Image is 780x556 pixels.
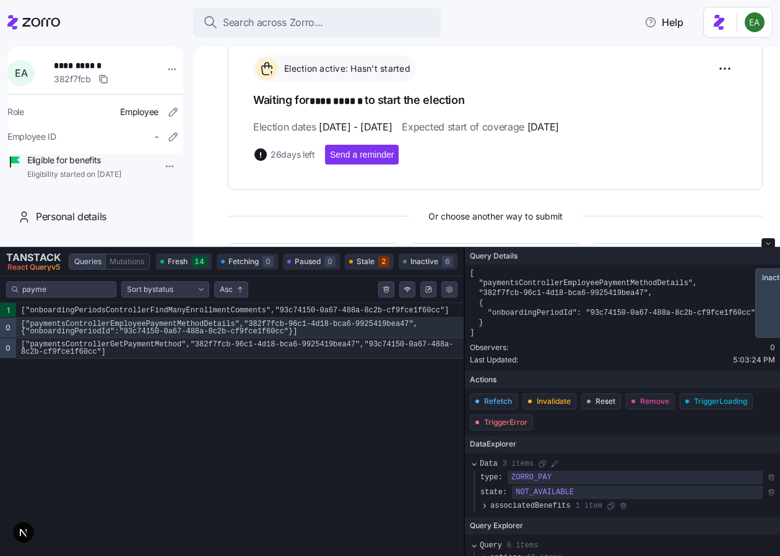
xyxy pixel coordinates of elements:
span: Observers: [470,341,508,354]
div: Actions [465,371,780,388]
span: 5:03:24 PM [733,354,775,366]
span: Inactive [410,256,438,268]
span: Paused [295,256,321,268]
button: Close tanstack query devtools [761,238,775,247]
button: Send a reminder [325,145,399,165]
code: ["paymentsControllerGetPaymentMethod","382f7fcb-96c1-4d18-bca6-9925419bea47","93c74150-0a67-488a-... [16,338,464,359]
span: Expected start of coverage [402,119,558,135]
label: Toggle Mutations View [106,254,149,269]
button: Data 3 items [470,458,534,470]
code: [ "paymentsControllerEmployeePaymentMethodDetails", "382f7fcb-96c1-4d18-bca6-9925419bea47", { "on... [470,268,755,338]
span: 1 item [576,501,602,511]
span: Asc [220,283,233,296]
span: Eligibility started on [DATE] [27,169,121,180]
span: Query [480,541,502,550]
button: Help [635,10,693,35]
code: ["paymentsControllerEmployeePaymentMethodDetails","382f7fcb-96c1-4d18-bca6-9925419bea47",{"onboar... [16,318,464,338]
button: Paused0 [283,254,340,270]
span: 6 [442,256,453,267]
span: Send a reminder [330,148,394,161]
span: 26 days left [271,148,315,161]
span: Fresh [168,256,188,268]
button: Refetch [470,393,518,409]
span: Search across Zorro... [223,15,323,30]
button: Delete item [768,489,775,496]
button: Search across Zorro... [193,7,441,37]
img: 825f81ac18705407de6586dd0afd9873 [745,12,765,32]
button: Fresh14 [156,254,212,270]
button: Sort order ascending [214,281,248,297]
button: Inactive6 [399,254,457,270]
button: Invalidate [522,393,576,409]
span: Election active: Hasn't started [280,62,410,75]
span: Help [644,15,683,30]
code: ["onboardingPeriodsControllerFindManyEnrollmentComments","93c74150-0a67-488a-8c2b-cf9fce1f60cc"] [16,303,464,318]
span: Employee [120,106,158,118]
button: Fetching0 [217,254,278,270]
span: Last Updated: [470,354,518,366]
span: state : [480,487,507,498]
button: TriggerError [470,414,533,430]
button: Bulk Edit Data [551,460,558,468]
button: Delete item [768,474,775,481]
span: [DATE] - [DATE] [319,119,392,135]
button: Remove [626,393,675,409]
h1: Waiting for to start the election [253,92,737,109]
button: associatedBenefits 1 item [480,500,602,512]
div: Query Details [465,247,780,265]
span: 0 [262,256,274,267]
span: 6 items [507,541,538,550]
span: Or choose another way to submit [228,210,763,223]
span: - [155,130,158,143]
button: Stale2 [345,254,394,270]
button: Copy object to clipboard [607,502,615,510]
span: 0 [324,256,336,267]
span: 0 [770,341,775,354]
span: E A [15,68,27,78]
span: React Query v 5 [6,263,61,271]
span: Employee ID [7,130,56,143]
button: Mock offline behavior [399,281,415,297]
span: Election dates [253,119,392,135]
label: Toggle Queries View [69,254,105,269]
span: TANSTACK [6,252,61,262]
span: Fetching [228,256,259,268]
span: 2 [378,256,389,267]
button: Open in picture-in-picture mode [420,281,436,297]
span: 14 [191,256,207,267]
span: Eligible for benefits [27,154,121,166]
span: associatedBenefits [490,501,571,511]
button: Close Tanstack query devtools [6,252,61,271]
button: TriggerLoading [680,393,753,409]
button: Delete item [620,502,627,510]
span: Role [7,106,24,118]
span: 3 items [503,459,534,469]
button: Copy object to clipboard [539,460,546,468]
span: Data [480,459,498,469]
button: Clear query cache [378,281,394,297]
div: Query Explorer [465,517,780,534]
button: Query 6 items [470,539,538,552]
span: 382f7fcb [54,73,91,85]
span: type : [480,472,503,483]
span: Stale [357,256,375,268]
input: Filter queries by query key [22,283,111,296]
span: Personal details [36,209,106,225]
span: [DATE] [527,119,559,135]
span: Enrollments [36,244,88,260]
div: Data Explorer [465,435,780,453]
button: Reset [581,393,621,409]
